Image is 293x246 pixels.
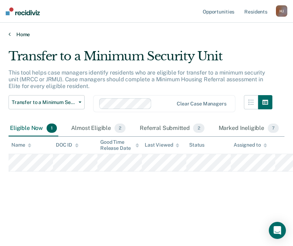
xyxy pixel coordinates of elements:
[70,121,127,136] div: Almost Eligible2
[9,31,284,38] a: Home
[269,222,286,239] div: Open Intercom Messenger
[56,142,79,148] div: DOC ID
[177,101,226,107] div: Clear case managers
[11,142,31,148] div: Name
[234,142,267,148] div: Assigned to
[9,95,85,109] button: Transfer to a Minimum Security Unit
[193,124,204,133] span: 2
[268,124,279,133] span: 7
[6,7,40,15] img: Recidiviz
[100,139,139,151] div: Good Time Release Date
[114,124,126,133] span: 2
[189,142,204,148] div: Status
[276,5,287,17] div: H J
[9,49,272,69] div: Transfer to a Minimum Security Unit
[9,69,265,89] p: This tool helps case managers identify residents who are eligible for transfer to a minimum secur...
[47,124,57,133] span: 1
[145,142,179,148] div: Last Viewed
[276,5,287,17] button: HJ
[217,121,281,136] div: Marked Ineligible7
[138,121,206,136] div: Referral Submitted2
[12,99,76,105] span: Transfer to a Minimum Security Unit
[9,121,58,136] div: Eligible Now1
